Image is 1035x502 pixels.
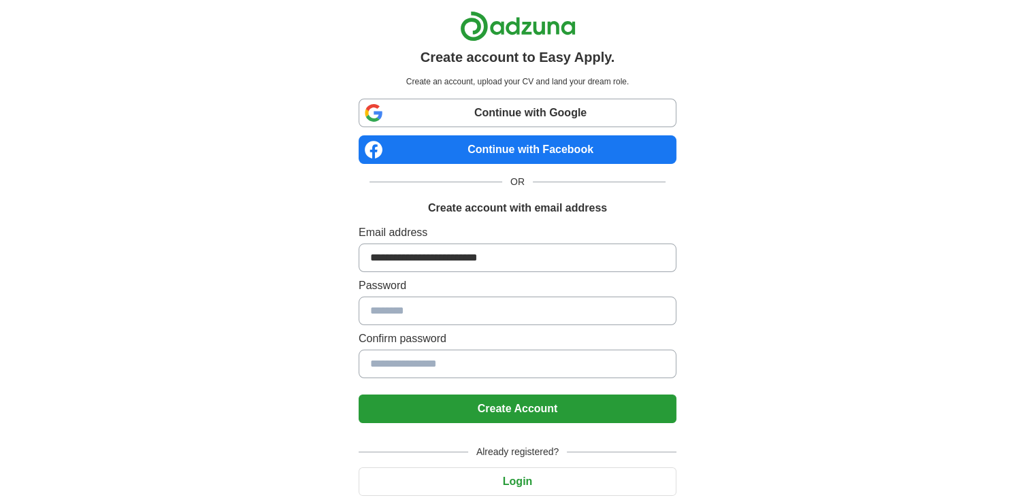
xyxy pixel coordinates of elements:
a: Login [359,475,676,487]
label: Email address [359,224,676,241]
button: Login [359,467,676,496]
a: Continue with Google [359,99,676,127]
label: Password [359,278,676,294]
span: OR [502,175,533,189]
label: Confirm password [359,331,676,347]
h1: Create account to Easy Apply. [421,47,615,67]
img: Adzuna logo [460,11,576,41]
p: Create an account, upload your CV and land your dream role. [361,76,674,88]
button: Create Account [359,395,676,423]
span: Already registered? [468,445,567,459]
a: Continue with Facebook [359,135,676,164]
h1: Create account with email address [428,200,607,216]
